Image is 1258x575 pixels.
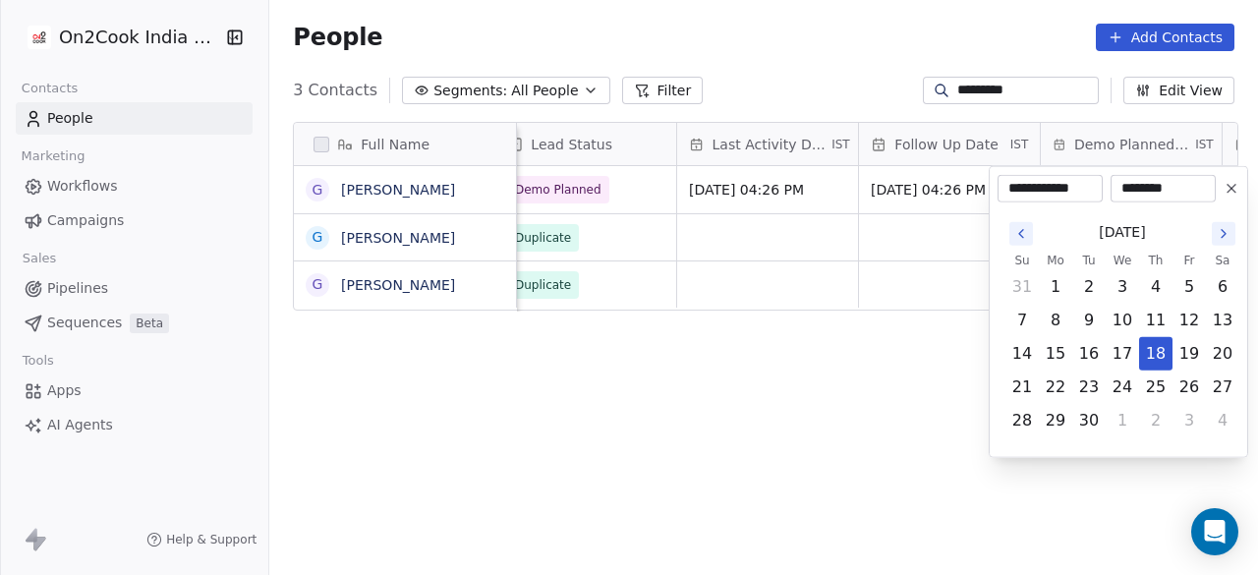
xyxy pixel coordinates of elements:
button: Sunday, September 21st, 2025 [1006,372,1038,403]
th: Thursday [1139,251,1172,270]
button: Monday, September 8th, 2025 [1040,305,1071,336]
button: Friday, September 5th, 2025 [1173,271,1205,303]
button: Friday, September 19th, 2025 [1173,338,1205,370]
th: Friday [1172,251,1206,270]
button: Monday, September 29th, 2025 [1040,405,1071,436]
button: Saturday, September 13th, 2025 [1207,305,1238,336]
button: Wednesday, September 24th, 2025 [1107,372,1138,403]
button: Thursday, September 11th, 2025 [1140,305,1172,336]
button: Sunday, August 31st, 2025 [1006,271,1038,303]
th: Tuesday [1072,251,1106,270]
button: Monday, September 1st, 2025 [1040,271,1071,303]
button: Monday, September 15th, 2025 [1040,338,1071,370]
button: Sunday, September 7th, 2025 [1006,305,1038,336]
button: Go to the Previous Month [1009,222,1033,246]
button: Thursday, September 25th, 2025 [1140,372,1172,403]
button: Friday, October 3rd, 2025 [1173,405,1205,436]
button: Wednesday, September 10th, 2025 [1107,305,1138,336]
button: Tuesday, September 2nd, 2025 [1073,271,1105,303]
th: Monday [1039,251,1072,270]
button: Tuesday, September 23rd, 2025 [1073,372,1105,403]
button: Saturday, October 4th, 2025 [1207,405,1238,436]
button: Friday, September 26th, 2025 [1173,372,1205,403]
button: Sunday, September 28th, 2025 [1006,405,1038,436]
span: [DATE] [1099,222,1145,243]
button: Wednesday, September 17th, 2025 [1107,338,1138,370]
button: Thursday, October 2nd, 2025 [1140,405,1172,436]
button: Monday, September 22nd, 2025 [1040,372,1071,403]
button: Wednesday, September 3rd, 2025 [1107,271,1138,303]
button: Go to the Next Month [1212,222,1235,246]
button: Sunday, September 14th, 2025 [1006,338,1038,370]
button: Friday, September 12th, 2025 [1173,305,1205,336]
table: September 2025 [1005,251,1239,437]
button: Saturday, September 6th, 2025 [1207,271,1238,303]
button: Tuesday, September 30th, 2025 [1073,405,1105,436]
button: Wednesday, October 1st, 2025 [1107,405,1138,436]
button: Tuesday, September 9th, 2025 [1073,305,1105,336]
button: Tuesday, September 16th, 2025 [1073,338,1105,370]
th: Sunday [1005,251,1039,270]
button: Saturday, September 27th, 2025 [1207,372,1238,403]
th: Saturday [1206,251,1239,270]
button: Saturday, September 20th, 2025 [1207,338,1238,370]
button: Thursday, September 4th, 2025 [1140,271,1172,303]
button: Today, Thursday, September 18th, 2025, selected [1140,338,1172,370]
th: Wednesday [1106,251,1139,270]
